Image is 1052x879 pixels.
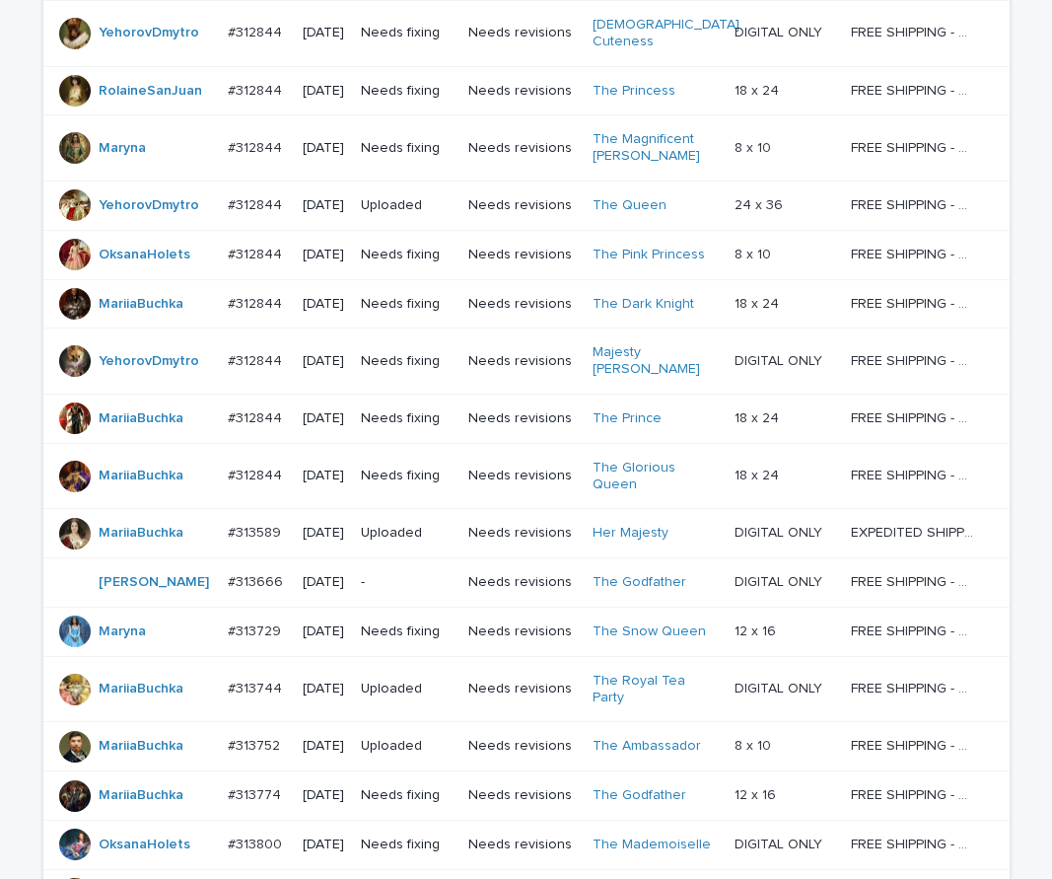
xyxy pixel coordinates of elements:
[361,681,453,697] p: Uploaded
[468,738,577,755] p: Needs revisions
[735,620,780,640] p: 12 x 16
[851,833,978,853] p: FREE SHIPPING - preview in 1-2 business days, after your approval delivery will take 5-10 b.d.
[228,677,286,697] p: #313744
[43,558,1010,608] tr: [PERSON_NAME] #313666#313666 [DATE]-Needs revisionsThe Godfather DIGITAL ONLYDIGITAL ONLY FREE SH...
[735,464,783,484] p: 18 x 24
[468,525,577,542] p: Needs revisions
[228,243,286,263] p: #312844
[468,681,577,697] p: Needs revisions
[361,787,453,804] p: Needs fixing
[303,787,345,804] p: [DATE]
[99,837,190,853] a: OksanaHolets
[851,292,978,313] p: FREE SHIPPING - preview in 1-2 business days, after your approval delivery will take 5-10 b.d.
[735,21,826,41] p: DIGITAL ONLY
[361,837,453,853] p: Needs fixing
[468,353,577,370] p: Needs revisions
[468,247,577,263] p: Needs revisions
[228,783,285,804] p: #313774
[593,787,686,804] a: The Godfather
[851,243,978,263] p: FREE SHIPPING - preview in 1-2 business days, after your approval delivery will take 5-10 b.d.
[735,193,787,214] p: 24 x 36
[468,25,577,41] p: Needs revisions
[361,247,453,263] p: Needs fixing
[303,468,345,484] p: [DATE]
[361,525,453,542] p: Uploaded
[735,406,783,427] p: 18 x 24
[735,79,783,100] p: 18 x 24
[99,787,183,804] a: MariiaBuchka
[303,574,345,591] p: [DATE]
[851,464,978,484] p: FREE SHIPPING - preview in 1-2 business days, after your approval delivery will take 5-10 b.d.
[851,677,978,697] p: FREE SHIPPING - preview in 1-2 business days, after your approval delivery will take 5-10 b.d.
[735,292,783,313] p: 18 x 24
[851,193,978,214] p: FREE SHIPPING - preview in 1-2 business days, after your approval delivery will take 5-10 b.d.
[43,279,1010,329] tr: MariiaBuchka #312844#312844 [DATE]Needs fixingNeeds revisionsThe Dark Knight 18 x 2418 x 24 FREE ...
[851,570,978,591] p: FREE SHIPPING - preview in 1-2 business days, after your approval delivery will take 5-10 b.d.
[303,837,345,853] p: [DATE]
[593,131,716,165] a: The Magnificent [PERSON_NAME]
[43,722,1010,771] tr: MariiaBuchka #313752#313752 [DATE]UploadedNeeds revisionsThe Ambassador 8 x 108 x 10 FREE SHIPPIN...
[361,197,453,214] p: Uploaded
[228,193,286,214] p: #312844
[361,140,453,157] p: Needs fixing
[43,607,1010,656] tr: Maryna #313729#313729 [DATE]Needs fixingNeeds revisionsThe Snow Queen 12 x 1612 x 16 FREE SHIPPIN...
[99,681,183,697] a: MariiaBuchka
[593,83,675,100] a: The Princess
[593,344,716,378] a: Majesty [PERSON_NAME]
[468,140,577,157] p: Needs revisions
[303,681,345,697] p: [DATE]
[43,394,1010,443] tr: MariiaBuchka #312844#312844 [DATE]Needs fixingNeeds revisionsThe Prince 18 x 2418 x 24 FREE SHIPP...
[593,410,662,427] a: The Prince
[303,25,345,41] p: [DATE]
[593,197,666,214] a: The Queen
[99,353,199,370] a: YehorovDmytro
[228,734,284,755] p: #313752
[851,620,978,640] p: FREE SHIPPING - preview in 1-2 business days, after your approval delivery will take 5-10 b.d.
[43,820,1010,869] tr: OksanaHolets #313800#313800 [DATE]Needs fixingNeeds revisionsThe Mademoiselle DIGITAL ONLYDIGITAL...
[593,574,686,591] a: The Godfather
[99,83,202,100] a: RolaineSanJuan
[593,837,711,853] a: The Mademoiselle
[468,574,577,591] p: Needs revisions
[228,349,286,370] p: #312844
[361,738,453,755] p: Uploaded
[228,79,286,100] p: #312844
[43,509,1010,558] tr: MariiaBuchka #313589#313589 [DATE]UploadedNeeds revisionsHer Majesty DIGITAL ONLYDIGITAL ONLY EXP...
[361,410,453,427] p: Needs fixing
[303,738,345,755] p: [DATE]
[851,734,978,755] p: FREE SHIPPING - preview in 1-2 business days, after your approval delivery will take 5-10 b.d.
[735,136,775,157] p: 8 x 10
[468,410,577,427] p: Needs revisions
[593,296,694,313] a: The Dark Knight
[43,181,1010,230] tr: YehorovDmytro #312844#312844 [DATE]UploadedNeeds revisionsThe Queen 24 x 3624 x 36 FREE SHIPPING ...
[99,525,183,542] a: MariiaBuchka
[43,66,1010,115] tr: RolaineSanJuan #312844#312844 [DATE]Needs fixingNeeds revisionsThe Princess 18 x 2418 x 24 FREE S...
[593,247,705,263] a: The Pink Princess
[99,140,146,157] a: Maryna
[593,17,739,50] a: [DEMOGRAPHIC_DATA] Cuteness
[228,833,286,853] p: #313800
[228,521,285,542] p: #313589
[361,623,453,640] p: Needs fixing
[361,353,453,370] p: Needs fixing
[851,21,978,41] p: FREE SHIPPING - preview in 1-2 business days, after your approval delivery will take 5-10 b.d.
[303,83,345,100] p: [DATE]
[593,738,701,755] a: The Ambassador
[593,525,668,542] a: Her Majesty
[735,349,826,370] p: DIGITAL ONLY
[99,296,183,313] a: MariiaBuchka
[468,197,577,214] p: Needs revisions
[303,197,345,214] p: [DATE]
[303,353,345,370] p: [DATE]
[851,349,978,370] p: FREE SHIPPING - preview in 1-2 business days, after your approval delivery will take 5-10 b.d.
[99,738,183,755] a: MariiaBuchka
[735,734,775,755] p: 8 x 10
[303,525,345,542] p: [DATE]
[593,460,716,493] a: The Glorious Queen
[361,83,453,100] p: Needs fixing
[228,570,287,591] p: #313666
[735,677,826,697] p: DIGITAL ONLY
[851,406,978,427] p: FREE SHIPPING - preview in 1-2 business days, after your approval delivery will take 5-10 b.d.
[851,136,978,157] p: FREE SHIPPING - preview in 1-2 business days, after your approval delivery will take 5-10 b.d.
[99,468,183,484] a: MariiaBuchka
